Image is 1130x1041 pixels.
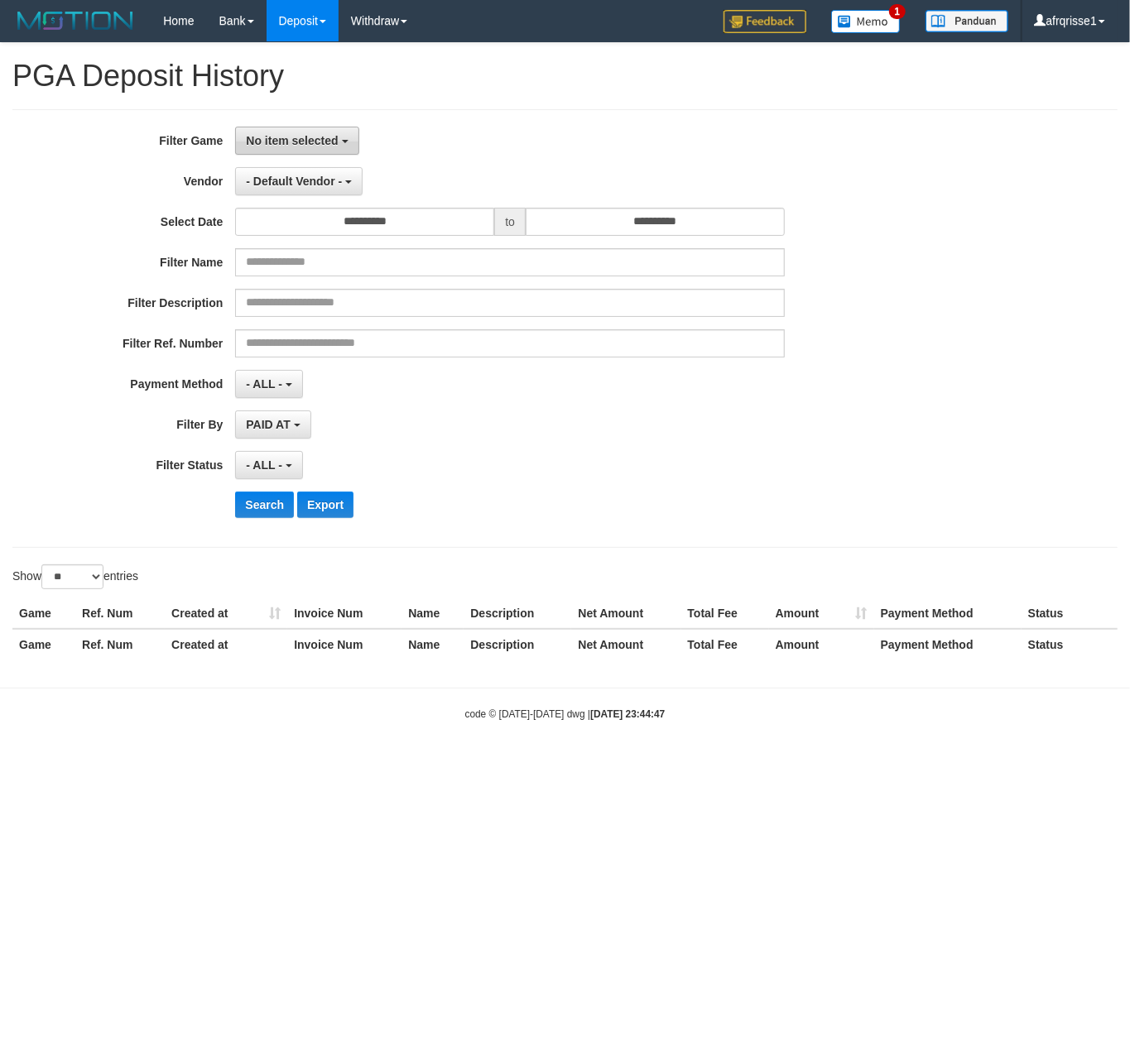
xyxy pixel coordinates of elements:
button: No item selected [235,127,358,155]
th: Total Fee [681,598,769,629]
button: - Default Vendor - [235,167,363,195]
th: Payment Method [874,629,1022,660]
button: - ALL - [235,451,302,479]
th: Invoice Num [287,598,402,629]
span: 1 [889,4,906,19]
th: Name [402,629,464,660]
th: Amount [769,598,874,629]
span: - ALL - [246,377,282,391]
th: Total Fee [681,629,769,660]
th: Ref. Num [75,598,165,629]
span: No item selected [246,134,338,147]
button: Export [297,492,353,518]
th: Game [12,629,75,660]
th: Description [464,598,571,629]
th: Net Amount [571,598,680,629]
small: code © [DATE]-[DATE] dwg | [465,708,666,720]
th: Created at [165,629,287,660]
span: - Default Vendor - [246,175,342,188]
th: Payment Method [874,598,1022,629]
select: Showentries [41,564,103,589]
button: - ALL - [235,370,302,398]
span: PAID AT [246,418,290,431]
th: Amount [769,629,874,660]
label: Show entries [12,564,138,589]
img: MOTION_logo.png [12,8,138,33]
th: Status [1022,598,1118,629]
button: PAID AT [235,410,310,439]
img: Feedback.jpg [724,10,806,33]
strong: [DATE] 23:44:47 [590,708,665,720]
span: to [494,208,526,236]
th: Game [12,598,75,629]
th: Status [1022,629,1118,660]
button: Search [235,492,294,518]
th: Ref. Num [75,629,165,660]
th: Invoice Num [287,629,402,660]
th: Created at [165,598,287,629]
span: - ALL - [246,458,282,472]
img: Button%20Memo.svg [831,10,901,33]
h1: PGA Deposit History [12,60,1118,93]
th: Net Amount [571,629,680,660]
th: Description [464,629,571,660]
img: panduan.png [926,10,1008,32]
th: Name [402,598,464,629]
